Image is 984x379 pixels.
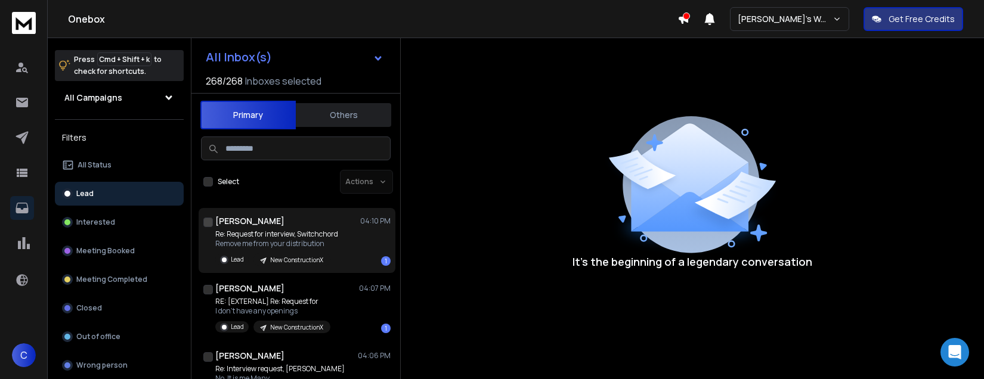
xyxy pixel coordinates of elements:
[55,210,184,234] button: Interested
[55,296,184,320] button: Closed
[358,351,391,361] p: 04:06 PM
[940,338,969,366] div: Open Intercom Messenger
[215,306,330,316] p: I don’t have any openings
[215,215,284,227] h1: [PERSON_NAME]
[55,239,184,263] button: Meeting Booked
[12,343,36,367] button: C
[68,12,677,26] h1: Onebox
[381,324,391,333] div: 1
[573,253,812,270] p: It’s the beginning of a legendary conversation
[74,54,162,77] p: Press to check for shortcuts.
[55,268,184,291] button: Meeting Completed
[738,13,833,25] p: [PERSON_NAME]'s Workspace
[215,239,338,248] p: Remove me from your distribution
[196,45,393,69] button: All Inbox(s)
[55,129,184,146] h3: Filters
[200,101,296,129] button: Primary
[12,12,36,34] img: logo
[231,322,244,331] p: Lead
[381,256,391,266] div: 1
[97,52,151,66] span: Cmd + Shift + k
[215,350,284,362] h1: [PERSON_NAME]
[218,177,239,187] label: Select
[78,160,112,170] p: All Status
[206,51,272,63] h1: All Inbox(s)
[76,303,102,313] p: Closed
[76,246,135,256] p: Meeting Booked
[215,229,338,239] p: Re: Request for interview, Switchchord
[270,256,323,265] p: New ConstructionX
[76,189,94,198] p: Lead
[359,284,391,293] p: 04:07 PM
[215,282,284,294] h1: [PERSON_NAME]
[76,332,120,341] p: Out of office
[55,86,184,110] button: All Campaigns
[64,92,122,104] h1: All Campaigns
[206,74,243,88] span: 268 / 268
[55,182,184,206] button: Lead
[76,275,147,284] p: Meeting Completed
[55,353,184,377] button: Wrong person
[270,323,323,332] p: New ConstructionX
[245,74,321,88] h3: Inboxes selected
[76,361,128,370] p: Wrong person
[296,102,391,128] button: Others
[55,325,184,349] button: Out of office
[215,297,330,306] p: RE: [EXTERNAL] Re: Request for
[55,153,184,177] button: All Status
[231,255,244,264] p: Lead
[76,218,115,227] p: Interested
[215,364,345,374] p: Re: Interview request, [PERSON_NAME]
[864,7,963,31] button: Get Free Credits
[360,216,391,226] p: 04:10 PM
[889,13,955,25] p: Get Free Credits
